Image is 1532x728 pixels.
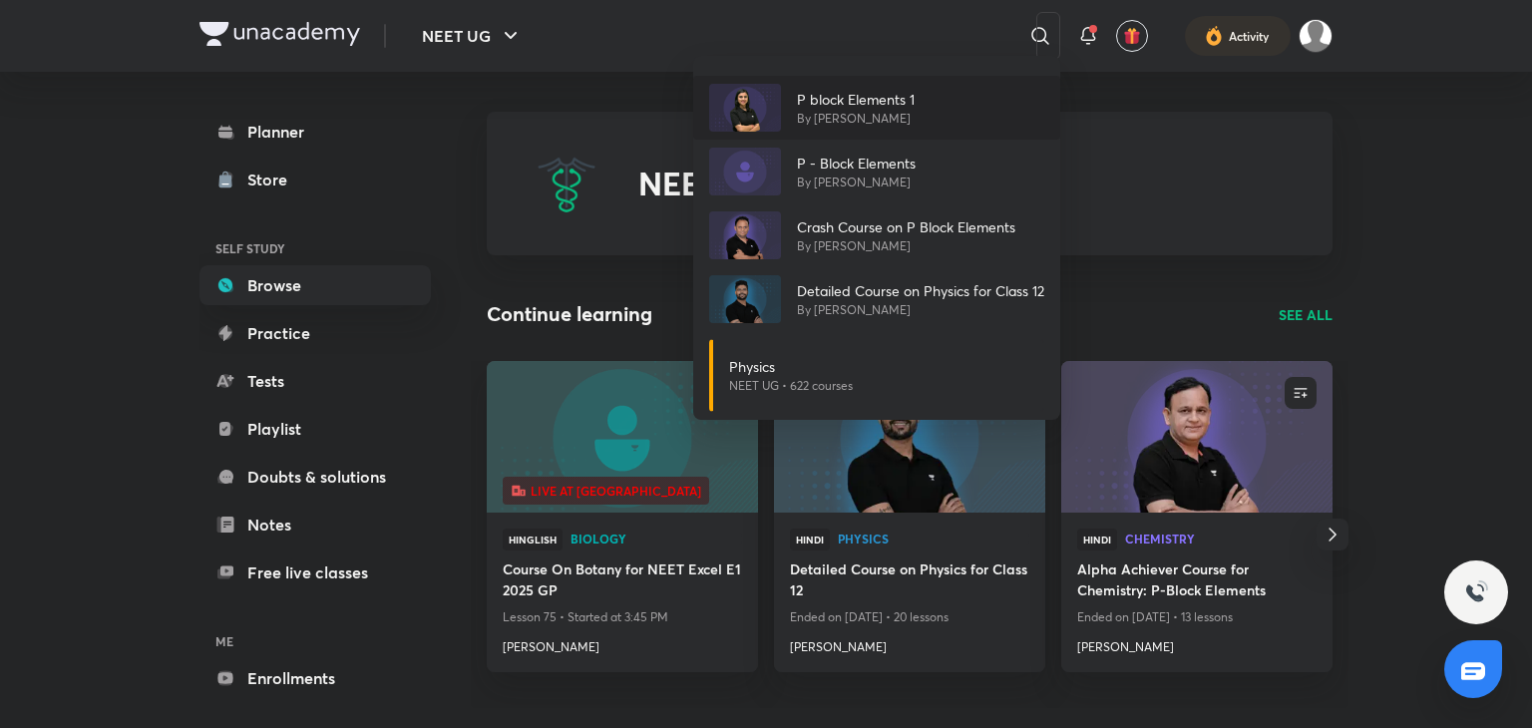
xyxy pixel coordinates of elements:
p: Crash Course on P Block Elements [797,216,1015,237]
p: Physics [729,356,853,377]
a: AvatarDetailed Course on Physics for Class 12By [PERSON_NAME] [693,267,1060,331]
img: ttu [1464,580,1488,604]
p: P block Elements 1 [797,89,915,110]
img: Avatar [709,148,781,195]
p: By [PERSON_NAME] [797,301,1044,319]
p: By [PERSON_NAME] [797,237,1015,255]
p: By [PERSON_NAME] [797,110,915,128]
a: PhysicsNEET UG • 622 courses [693,331,1060,420]
img: Avatar [709,275,781,323]
p: Detailed Course on Physics for Class 12 [797,280,1044,301]
p: NEET UG • 622 courses [729,377,853,395]
a: AvatarP block Elements 1By [PERSON_NAME] [693,76,1060,140]
a: AvatarCrash Course on P Block ElementsBy [PERSON_NAME] [693,203,1060,267]
img: Avatar [709,84,781,132]
img: Avatar [709,211,781,259]
a: AvatarP - Block ElementsBy [PERSON_NAME] [693,140,1060,203]
p: P - Block Elements [797,153,916,174]
p: By [PERSON_NAME] [797,174,916,191]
